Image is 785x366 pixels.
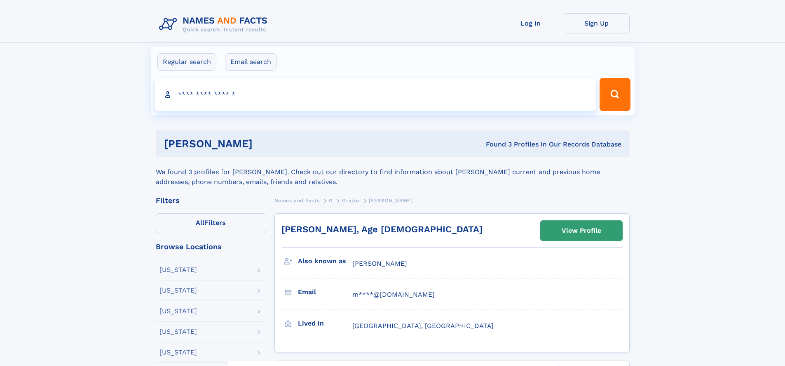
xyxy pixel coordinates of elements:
[562,221,601,240] div: View Profile
[156,13,274,35] img: Logo Names and Facts
[281,224,483,234] a: [PERSON_NAME], Age [DEMOGRAPHIC_DATA]
[157,53,216,71] label: Regular search
[329,195,333,205] a: G
[298,285,352,299] h3: Email
[156,243,266,250] div: Browse Locations
[369,140,621,149] div: Found 3 Profiles In Our Records Database
[298,316,352,331] h3: Lived in
[541,221,622,241] a: View Profile
[159,308,197,314] div: [US_STATE]
[498,13,564,33] a: Log In
[298,254,352,268] h3: Also known as
[225,53,277,71] label: Email search
[164,139,369,149] h1: [PERSON_NAME]
[600,78,630,111] button: Search Button
[342,198,359,203] span: Grajko
[274,195,320,205] a: Names and Facts
[352,260,407,267] span: [PERSON_NAME]
[369,198,413,203] span: [PERSON_NAME]
[352,322,494,330] span: [GEOGRAPHIC_DATA], [GEOGRAPHIC_DATA]
[159,267,197,273] div: [US_STATE]
[159,349,197,356] div: [US_STATE]
[156,157,630,187] div: We found 3 profiles for [PERSON_NAME]. Check out our directory to find information about [PERSON_...
[196,219,204,227] span: All
[159,328,197,335] div: [US_STATE]
[156,213,266,233] label: Filters
[342,195,359,205] a: Grajko
[156,197,266,204] div: Filters
[159,287,197,294] div: [US_STATE]
[564,13,630,33] a: Sign Up
[329,198,333,203] span: G
[155,78,596,111] input: search input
